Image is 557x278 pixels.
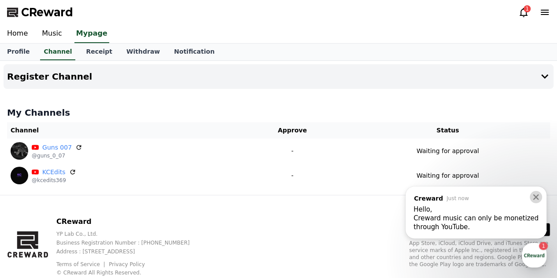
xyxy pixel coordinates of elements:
[26,69,150,78] div: Email
[28,82,148,91] span: [EMAIL_ADDRESS][DOMAIN_NAME]
[4,4,28,22] button: 1
[56,261,107,267] a: Terms of Service
[56,230,204,238] p: YP Lab Co., Ltd.
[74,25,109,43] a: Mypage
[417,146,479,156] p: Waiting for approval
[243,146,342,156] p: -
[26,145,149,154] div: Hello,
[32,177,76,184] p: @kcedits369
[17,10,20,16] span: 1
[239,122,345,139] th: Approve
[7,5,73,19] a: CReward
[56,216,204,227] p: CReward
[26,154,149,172] div: Creward music can only be monetized through YouTube.
[56,239,204,246] p: Business Registration Number : [PHONE_NUMBER]
[11,142,28,160] img: Guns 007
[109,261,145,267] a: Privacy Policy
[150,119,161,128] div: yes
[35,25,69,43] a: Music
[42,143,72,152] a: Guns 007
[7,106,550,119] h4: My Channels
[243,171,342,180] p: -
[42,168,66,177] a: KCEdits
[167,44,221,60] a: Notification
[79,44,119,60] a: Receipt
[119,44,167,60] a: Withdraw
[409,240,550,268] p: App Store, iCloud, iCloud Drive, and iTunes Store are service marks of Apple Inc., registered in ...
[11,167,28,184] img: KCEdits
[32,152,82,159] p: @guns_0_07
[518,7,529,18] a: 1
[48,5,81,15] div: Creward
[4,64,553,89] button: Register Channel
[40,44,75,60] a: Channel
[7,72,92,81] h4: Register Channel
[345,122,550,139] th: Status
[48,15,110,22] div: Will respond in minutes
[7,122,239,139] th: Channel
[417,171,479,180] p: Waiting for approval
[21,5,73,19] span: CReward
[26,4,149,56] div: (Collected personal information is used solely for chat reply notifications and will be retained ...
[56,269,204,276] p: © CReward All Rights Reserved.
[524,5,531,12] div: 1
[56,248,204,255] p: Address : [STREET_ADDRESS]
